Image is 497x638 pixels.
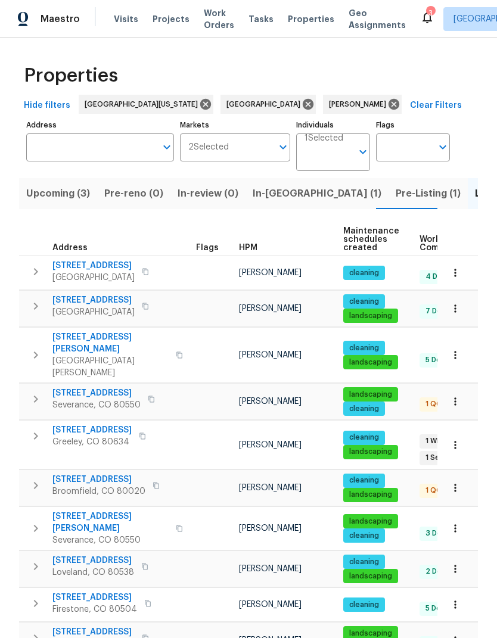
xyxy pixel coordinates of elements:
[343,227,399,252] span: Maintenance schedules created
[188,142,229,153] span: 2 Selected
[253,185,381,202] span: In-[GEOGRAPHIC_DATA] (1)
[421,567,455,577] span: 2 Done
[396,185,461,202] span: Pre-Listing (1)
[296,122,370,129] label: Individuals
[344,557,384,567] span: cleaning
[248,15,274,23] span: Tasks
[26,122,174,129] label: Address
[421,306,455,316] span: 7 Done
[114,13,138,25] span: Visits
[344,297,384,307] span: cleaning
[52,387,141,399] span: [STREET_ADDRESS]
[434,139,451,155] button: Open
[329,98,391,110] span: [PERSON_NAME]
[178,185,238,202] span: In-review (0)
[52,603,137,615] span: Firestone, CO 80504
[426,7,434,19] div: 3
[421,603,455,614] span: 5 Done
[421,453,452,463] span: 1 Sent
[421,272,456,282] span: 4 Done
[275,139,291,155] button: Open
[220,95,316,114] div: [GEOGRAPHIC_DATA]
[196,244,219,252] span: Flags
[323,95,402,114] div: [PERSON_NAME]
[239,397,302,406] span: [PERSON_NAME]
[239,565,302,573] span: [PERSON_NAME]
[344,447,397,457] span: landscaping
[52,260,135,272] span: [STREET_ADDRESS]
[52,534,169,546] span: Severance, CO 80550
[52,244,88,252] span: Address
[344,432,384,443] span: cleaning
[26,185,90,202] span: Upcoming (3)
[405,95,467,117] button: Clear Filters
[180,122,291,129] label: Markets
[344,357,397,368] span: landscaping
[421,436,448,446] span: 1 WIP
[52,424,132,436] span: [STREET_ADDRESS]
[239,269,302,277] span: [PERSON_NAME]
[420,235,495,252] span: Work Order Completion
[41,13,80,25] span: Maestro
[52,272,135,284] span: [GEOGRAPHIC_DATA]
[344,268,384,278] span: cleaning
[344,390,397,400] span: landscaping
[226,98,305,110] span: [GEOGRAPHIC_DATA]
[52,474,145,485] span: [STREET_ADDRESS]
[355,144,371,160] button: Open
[239,524,302,533] span: [PERSON_NAME]
[344,600,384,610] span: cleaning
[344,343,384,353] span: cleaning
[344,404,384,414] span: cleaning
[52,511,169,534] span: [STREET_ADDRESS][PERSON_NAME]
[19,95,75,117] button: Hide filters
[239,351,302,359] span: [PERSON_NAME]
[239,441,302,449] span: [PERSON_NAME]
[79,95,213,114] div: [GEOGRAPHIC_DATA][US_STATE]
[305,133,343,144] span: 1 Selected
[52,436,132,448] span: Greeley, CO 80634
[52,555,134,567] span: [STREET_ADDRESS]
[159,139,175,155] button: Open
[24,70,118,82] span: Properties
[376,122,450,129] label: Flags
[421,528,455,539] span: 3 Done
[52,331,169,355] span: [STREET_ADDRESS][PERSON_NAME]
[52,567,134,578] span: Loveland, CO 80538
[153,13,190,25] span: Projects
[239,484,302,492] span: [PERSON_NAME]
[344,571,397,581] span: landscaping
[344,531,384,541] span: cleaning
[52,355,169,379] span: [GEOGRAPHIC_DATA][PERSON_NAME]
[52,592,137,603] span: [STREET_ADDRESS]
[344,311,397,321] span: landscaping
[52,399,141,411] span: Severance, CO 80550
[85,98,203,110] span: [GEOGRAPHIC_DATA][US_STATE]
[288,13,334,25] span: Properties
[349,7,406,31] span: Geo Assignments
[421,355,455,365] span: 5 Done
[421,485,446,496] span: 1 QC
[52,306,135,318] span: [GEOGRAPHIC_DATA]
[421,399,446,409] span: 1 QC
[239,600,302,609] span: [PERSON_NAME]
[52,626,135,638] span: [STREET_ADDRESS]
[52,485,145,497] span: Broomfield, CO 80020
[24,98,70,113] span: Hide filters
[239,244,257,252] span: HPM
[239,304,302,313] span: [PERSON_NAME]
[204,7,234,31] span: Work Orders
[104,185,163,202] span: Pre-reno (0)
[344,490,397,500] span: landscaping
[344,516,397,527] span: landscaping
[344,475,384,485] span: cleaning
[410,98,462,113] span: Clear Filters
[52,294,135,306] span: [STREET_ADDRESS]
